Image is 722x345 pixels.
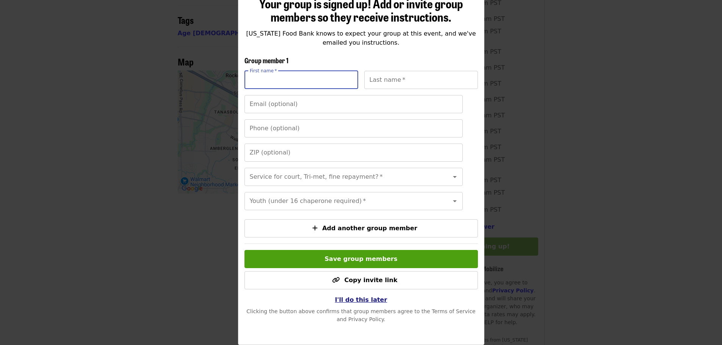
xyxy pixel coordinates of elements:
button: Save group members [244,250,478,268]
input: First name [244,71,358,89]
span: [US_STATE] Food Bank knows to expect your group at this event, and we've emailed you instructions. [246,30,476,46]
button: I'll do this later [329,292,393,308]
span: Group member 1 [244,55,288,65]
button: Add another group member [244,219,478,237]
button: Open [449,172,460,182]
button: Open [449,196,460,206]
input: Email (optional) [244,95,463,113]
i: plus icon [312,225,318,232]
input: Phone (optional) [244,119,463,137]
button: Copy invite link [244,271,478,289]
label: First name [250,69,277,73]
span: Copy invite link [344,276,397,284]
span: Save group members [325,255,398,262]
span: Clicking the button above confirms that group members agree to the Terms of Service and Privacy P... [246,308,476,322]
span: Add another group member [322,225,417,232]
input: Last name [364,71,478,89]
input: ZIP (optional) [244,144,463,162]
i: link icon [332,276,340,284]
span: I'll do this later [335,296,387,303]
